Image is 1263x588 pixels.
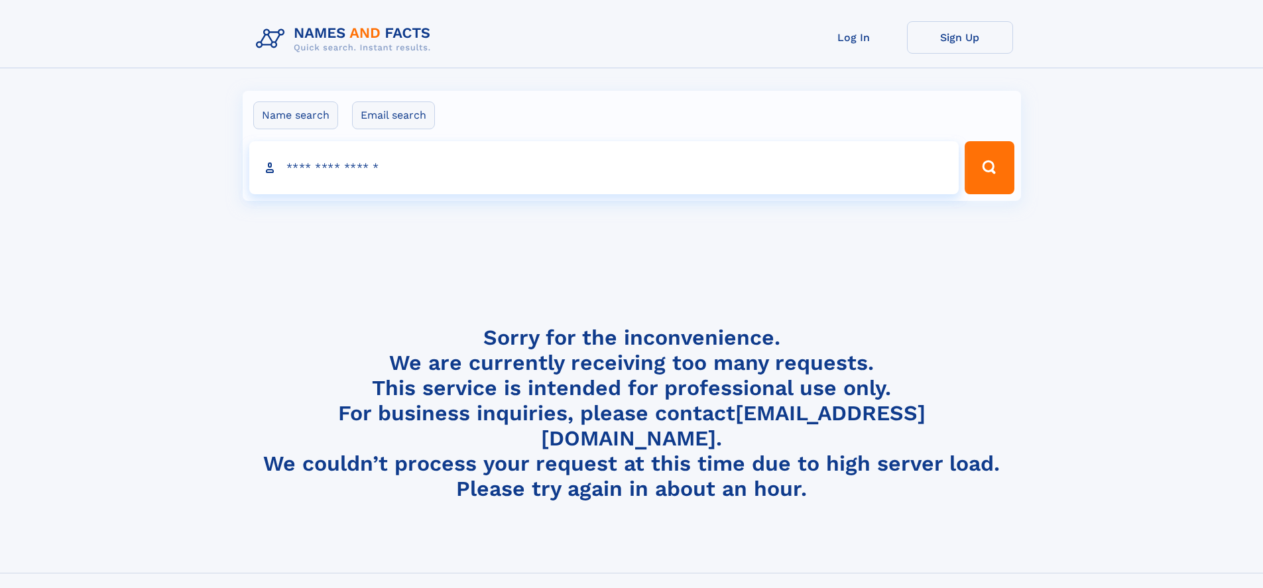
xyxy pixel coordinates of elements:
[801,21,907,54] a: Log In
[541,400,926,451] a: [EMAIL_ADDRESS][DOMAIN_NAME]
[253,101,338,129] label: Name search
[251,21,442,57] img: Logo Names and Facts
[249,141,959,194] input: search input
[907,21,1013,54] a: Sign Up
[965,141,1014,194] button: Search Button
[251,325,1013,502] h4: Sorry for the inconvenience. We are currently receiving too many requests. This service is intend...
[352,101,435,129] label: Email search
